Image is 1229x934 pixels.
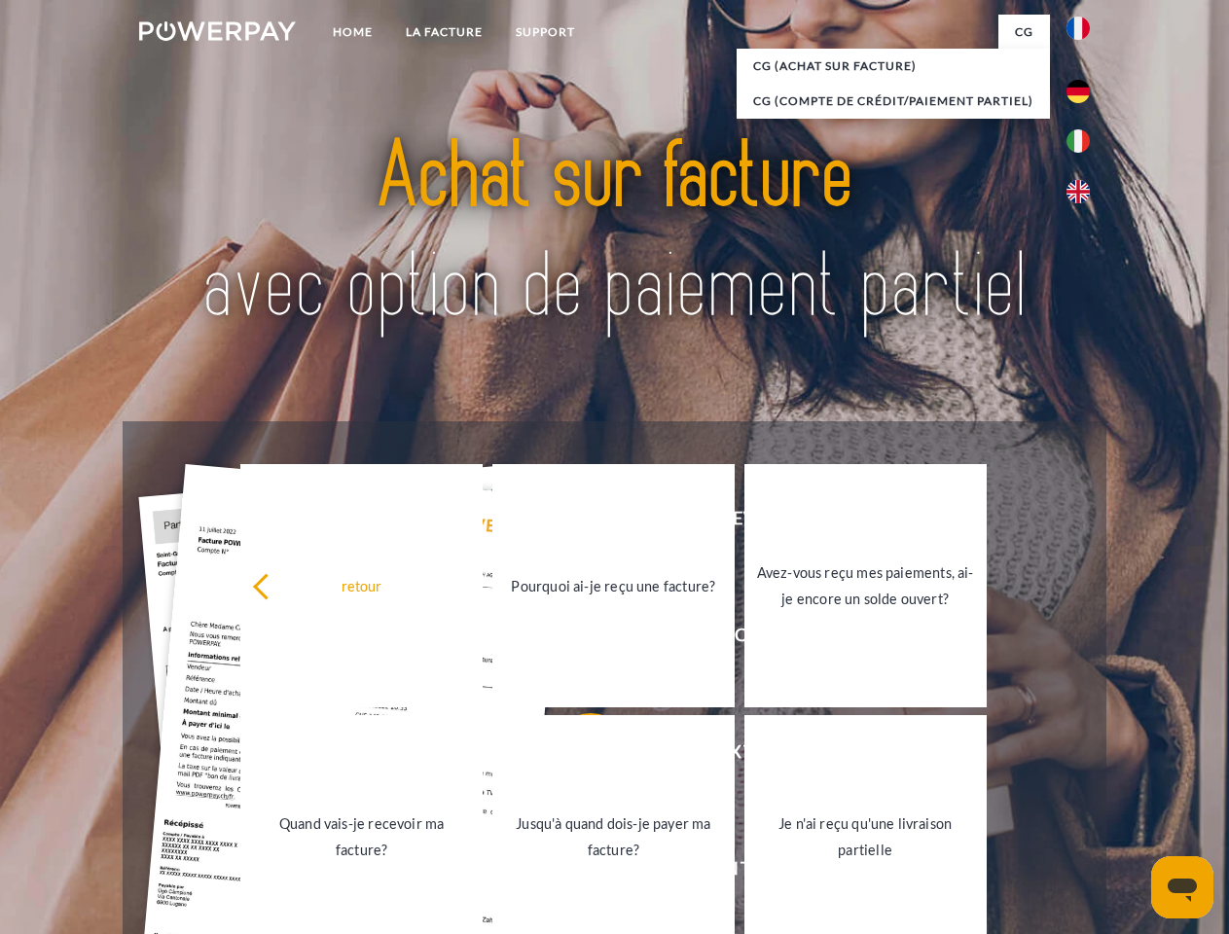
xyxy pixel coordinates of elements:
img: de [1066,80,1090,103]
div: Jusqu'à quand dois-je payer ma facture? [504,810,723,863]
a: CG [998,15,1050,50]
div: Je n'ai reçu qu'une livraison partielle [756,810,975,863]
img: title-powerpay_fr.svg [186,93,1043,373]
a: CG (achat sur facture) [737,49,1050,84]
img: fr [1066,17,1090,40]
div: Avez-vous reçu mes paiements, ai-je encore un solde ouvert? [756,559,975,612]
div: Quand vais-je recevoir ma facture? [252,810,471,863]
a: CG (Compte de crédit/paiement partiel) [737,84,1050,119]
img: it [1066,129,1090,153]
img: en [1066,180,1090,203]
a: LA FACTURE [389,15,499,50]
a: Support [499,15,592,50]
iframe: Bouton de lancement de la fenêtre de messagerie [1151,856,1213,918]
div: retour [252,572,471,598]
a: Avez-vous reçu mes paiements, ai-je encore un solde ouvert? [744,464,987,707]
img: logo-powerpay-white.svg [139,21,296,41]
a: Home [316,15,389,50]
div: Pourquoi ai-je reçu une facture? [504,572,723,598]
